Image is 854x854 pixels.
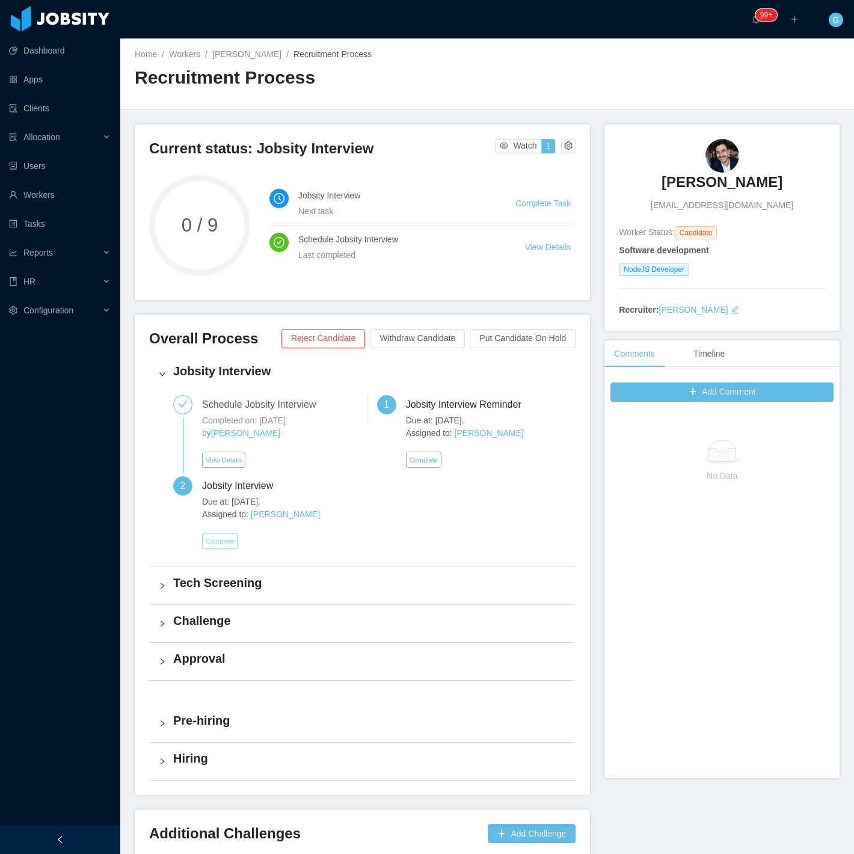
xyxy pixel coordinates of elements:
[610,382,834,402] button: icon: plusAdd Comment
[752,15,760,23] i: icon: bell
[9,306,17,315] i: icon: setting
[23,277,35,286] span: HR
[23,132,60,142] span: Allocation
[755,9,777,21] sup: 205
[149,824,483,843] h3: Additional Challenges
[298,248,496,262] div: Last completed
[619,263,689,276] span: NodeJS Developer
[659,305,728,315] a: [PERSON_NAME]
[173,650,566,667] h4: Approval
[833,13,840,27] span: G
[406,455,441,464] a: Complete
[202,452,245,468] button: View Details
[173,750,566,767] h4: Hiring
[662,173,782,192] h3: [PERSON_NAME]
[205,49,207,59] span: /
[159,658,166,665] i: icon: right
[202,395,325,414] div: Schedule Jobsity Interview
[149,605,576,642] div: icon: rightChallenge
[488,824,576,843] button: icon: plusAdd Challenge
[9,96,111,120] a: icon: auditClients
[23,248,53,257] span: Reports
[561,139,576,153] button: icon: setting
[406,395,531,414] div: Jobsity Interview Reminder
[298,233,496,246] h4: Schedule Jobsity Interview
[298,189,487,202] h4: Jobsity Interview
[173,712,566,729] h4: Pre-hiring
[202,508,363,521] span: Assigned to:
[202,533,238,549] button: Complete
[541,139,556,153] button: 1
[159,720,166,727] i: icon: right
[9,38,111,63] a: icon: pie-chartDashboard
[149,329,281,348] h3: Overall Process
[149,743,576,780] div: icon: rightHiring
[211,428,280,438] a: [PERSON_NAME]
[135,49,157,59] a: Home
[162,49,164,59] span: /
[159,582,166,589] i: icon: right
[619,227,674,237] span: Worker Status:
[731,306,739,314] i: icon: edit
[9,248,17,257] i: icon: line-chart
[281,329,365,348] button: Reject Candidate
[202,476,283,496] div: Jobsity Interview
[173,574,566,591] h4: Tech Screening
[149,705,576,742] div: icon: rightPre-hiring
[293,49,372,59] span: Recruitment Process
[178,399,188,409] i: icon: check
[675,226,717,239] span: Candidate
[406,427,549,440] span: Assigned to:
[159,758,166,765] i: icon: right
[9,154,111,178] a: icon: robotUsers
[159,620,166,627] i: icon: right
[651,199,793,212] span: [EMAIL_ADDRESS][DOMAIN_NAME]
[370,329,465,348] button: Withdraw Candidate
[619,245,708,255] strong: Software development
[202,536,238,545] a: Complete
[515,198,571,208] a: Complete Task
[173,363,566,379] h4: Jobsity Interview
[202,455,245,464] a: View Details
[286,49,289,59] span: /
[406,414,549,427] span: Due at: [DATE].
[149,139,495,158] h3: Current status: Jobsity Interview
[180,481,186,491] span: 2
[149,567,576,604] div: icon: rightTech Screening
[620,469,824,482] p: No Data
[159,370,166,378] i: icon: right
[470,329,576,348] button: Put Candidate On Hold
[684,340,734,367] div: Timeline
[604,340,665,367] div: Comments
[298,204,487,218] div: Next task
[9,183,111,207] a: icon: userWorkers
[149,643,576,680] div: icon: rightApproval
[525,242,571,252] a: View Details
[9,133,17,141] i: icon: solution
[9,67,111,91] a: icon: appstoreApps
[790,15,799,23] i: icon: plus
[212,49,281,59] a: [PERSON_NAME]
[173,612,566,629] h4: Challenge
[9,277,17,286] i: icon: book
[619,305,659,315] strong: Recruiter:
[274,193,284,204] i: icon: clock-circle
[384,399,389,410] span: 1
[705,139,739,173] img: 7992be96-e141-44a5-a876-f69e17734a19_68b7022ac4310-90w.png
[149,216,250,235] span: 0 / 9
[149,355,576,393] div: icon: rightJobsity Interview
[202,496,363,508] span: Due at: [DATE].
[274,237,284,248] i: icon: check-circle
[406,452,441,468] button: Complete
[23,306,73,315] span: Configuration
[455,428,524,438] a: [PERSON_NAME]
[662,173,782,199] a: [PERSON_NAME]
[495,139,541,153] button: icon: eyeWatch
[202,416,286,438] span: Completed on: [DATE] by
[9,212,111,236] a: icon: profileTasks
[169,49,200,59] a: Workers
[135,66,487,90] h2: Recruitment Process
[251,509,320,519] a: [PERSON_NAME]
